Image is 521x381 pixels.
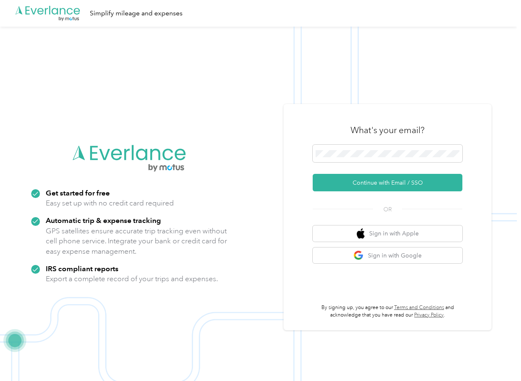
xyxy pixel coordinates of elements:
a: Privacy Policy [414,312,444,318]
iframe: Everlance-gr Chat Button Frame [474,334,521,381]
button: apple logoSign in with Apple [313,225,462,242]
p: GPS satellites ensure accurate trip tracking even without cell phone service. Integrate your bank... [46,226,227,257]
span: OR [373,205,402,214]
img: apple logo [357,228,365,239]
a: Terms and Conditions [394,304,444,311]
p: By signing up, you agree to our and acknowledge that you have read our . [313,304,462,319]
div: Simplify mileage and expenses [90,8,183,19]
strong: Get started for free [46,188,110,197]
img: google logo [353,250,364,261]
strong: IRS compliant reports [46,264,119,273]
p: Easy set up with no credit card required [46,198,174,208]
button: Continue with Email / SSO [313,174,462,191]
p: Export a complete record of your trips and expenses. [46,274,218,284]
h3: What's your email? [351,124,425,136]
strong: Automatic trip & expense tracking [46,216,161,225]
button: google logoSign in with Google [313,247,462,264]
